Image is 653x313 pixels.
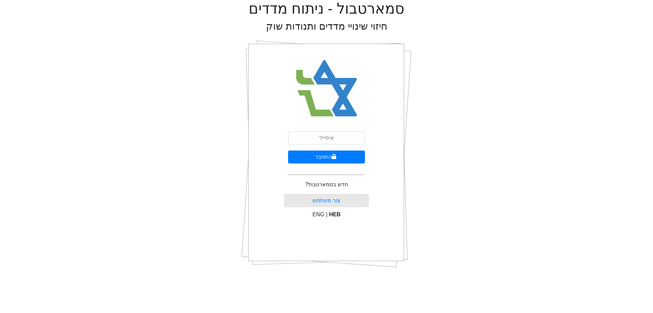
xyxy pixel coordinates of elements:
[326,212,327,217] span: |
[313,198,340,203] a: צור משתמש
[290,51,364,126] img: Smart Bull
[288,151,365,163] button: התחבר
[266,20,387,32] h2: חיזוי שינויי מדדים ותנודות שוק
[288,131,365,144] input: אימייל
[329,212,341,217] span: HEB
[313,212,324,217] span: ENG
[284,194,369,207] button: צור משתמש
[305,181,348,189] p: חדש בסמארטבול?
